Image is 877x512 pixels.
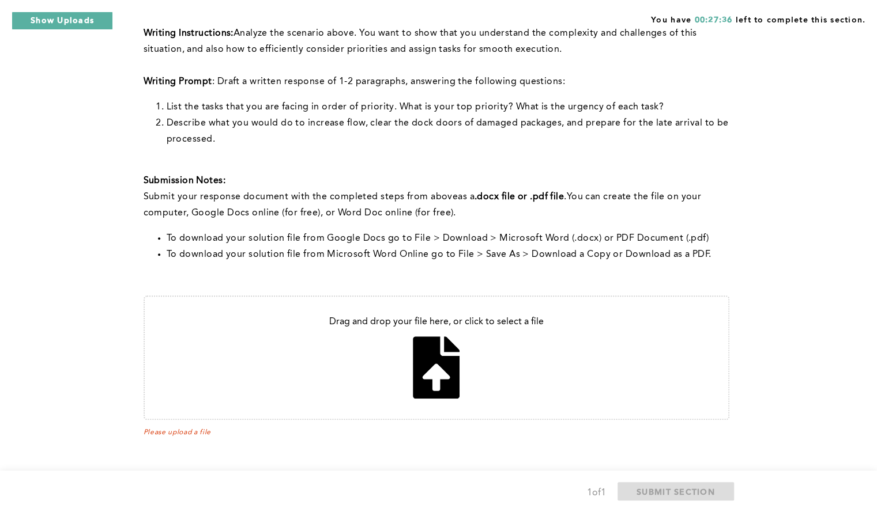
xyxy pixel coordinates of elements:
[144,189,729,221] p: with the completed steps from above You can create the file on your computer, Google Docs online ...
[167,119,731,144] span: Describe what you would do to increase flow, clear the dock doors of damaged packages, and prepar...
[618,482,734,500] button: SUBMIT SECTION
[144,29,234,38] strong: Writing Instructions:
[12,12,113,30] button: Show Uploads
[144,77,212,86] strong: Writing Prompt
[167,246,729,263] li: To download your solution file from Microsoft Word Online go to File > Save As > Download a Copy ...
[651,12,865,26] span: You have left to complete this section.
[587,485,606,501] div: 1 of 1
[167,230,729,246] li: To download your solution file from Google Docs go to File > Download > Microsoft Word (.docx) or...
[475,192,564,202] strong: .docx file or .pdf file
[694,16,732,24] span: 00:27:36
[144,428,729,437] span: Please upload a file
[564,192,566,202] span: .
[144,192,291,202] span: Submit your response document
[212,77,565,86] span: : Draft a written response of 1-2 paragraphs, answering the following questions:
[144,29,700,54] span: Analyze the scenario above. You want to show that you understand the complexity and challenges of...
[144,176,225,185] strong: Submission Notes:
[167,103,664,112] span: List the tasks that you are facing in order of priority. What is your top priority? What is the u...
[637,486,715,497] span: SUBMIT SECTION
[458,192,475,202] span: as a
